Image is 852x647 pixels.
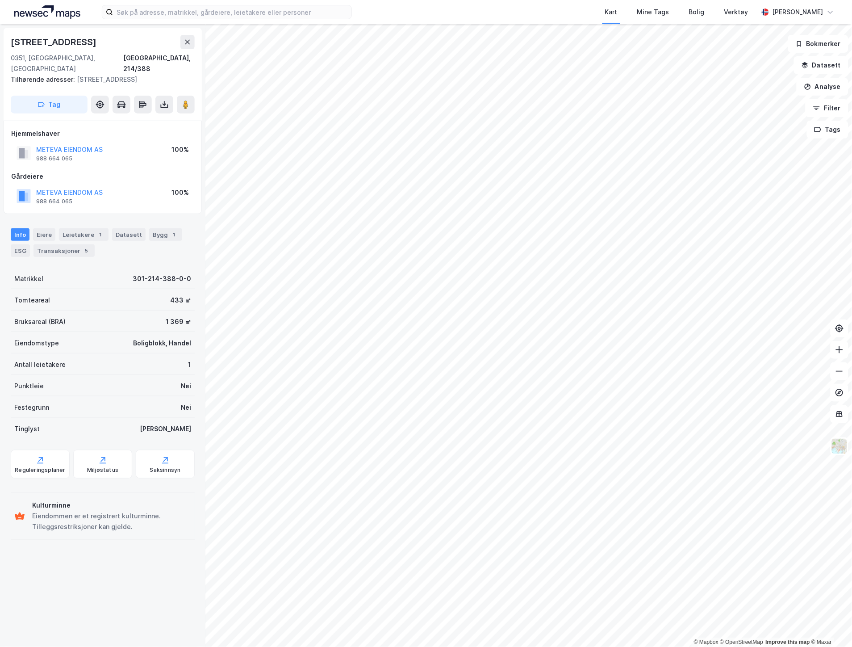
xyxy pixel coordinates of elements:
[689,7,705,17] div: Bolig
[32,511,191,533] div: Eiendommen er et registrert kulturminne. Tilleggsrestriksjoner kan gjelde.
[36,198,72,205] div: 988 664 065
[831,438,848,455] img: Z
[773,7,823,17] div: [PERSON_NAME]
[149,228,182,241] div: Bygg
[694,639,718,646] a: Mapbox
[15,466,65,474] div: Reguleringsplaner
[11,96,88,113] button: Tag
[14,273,43,284] div: Matrikkel
[14,5,80,19] img: logo.a4113a55bc3d86da70a041830d287a7e.svg
[150,466,181,474] div: Saksinnsyn
[11,228,29,241] div: Info
[14,424,40,434] div: Tinglyst
[11,171,194,182] div: Gårdeiere
[14,359,66,370] div: Antall leietakere
[113,5,351,19] input: Søk på adresse, matrikkel, gårdeiere, leietakere eller personer
[14,295,50,306] div: Tomteareal
[11,128,194,139] div: Hjemmelshaver
[807,121,848,139] button: Tags
[637,7,669,17] div: Mine Tags
[807,604,852,647] div: Kontrollprogram for chat
[32,500,191,511] div: Kulturminne
[181,381,191,391] div: Nei
[14,316,66,327] div: Bruksareal (BRA)
[181,402,191,413] div: Nei
[171,144,189,155] div: 100%
[788,35,848,53] button: Bokmerker
[724,7,748,17] div: Verktøy
[11,74,188,85] div: [STREET_ADDRESS]
[188,359,191,370] div: 1
[112,228,146,241] div: Datasett
[96,230,105,239] div: 1
[170,295,191,306] div: 433 ㎡
[797,78,848,96] button: Analyse
[14,402,49,413] div: Festegrunn
[14,381,44,391] div: Punktleie
[11,76,77,83] span: Tilhørende adresser:
[766,639,810,646] a: Improve this map
[14,338,59,349] div: Eiendomstype
[11,53,123,74] div: 0351, [GEOGRAPHIC_DATA], [GEOGRAPHIC_DATA]
[605,7,618,17] div: Kart
[170,230,179,239] div: 1
[11,35,98,49] div: [STREET_ADDRESS]
[171,187,189,198] div: 100%
[36,155,72,162] div: 988 664 065
[806,99,848,117] button: Filter
[794,56,848,74] button: Datasett
[82,246,91,255] div: 5
[166,316,191,327] div: 1 369 ㎡
[720,639,764,646] a: OpenStreetMap
[807,604,852,647] iframe: Chat Widget
[123,53,195,74] div: [GEOGRAPHIC_DATA], 214/388
[87,466,118,474] div: Miljøstatus
[133,273,191,284] div: 301-214-388-0-0
[33,228,55,241] div: Eiere
[133,338,191,349] div: Boligblokk, Handel
[59,228,109,241] div: Leietakere
[33,244,95,257] div: Transaksjoner
[140,424,191,434] div: [PERSON_NAME]
[11,244,30,257] div: ESG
